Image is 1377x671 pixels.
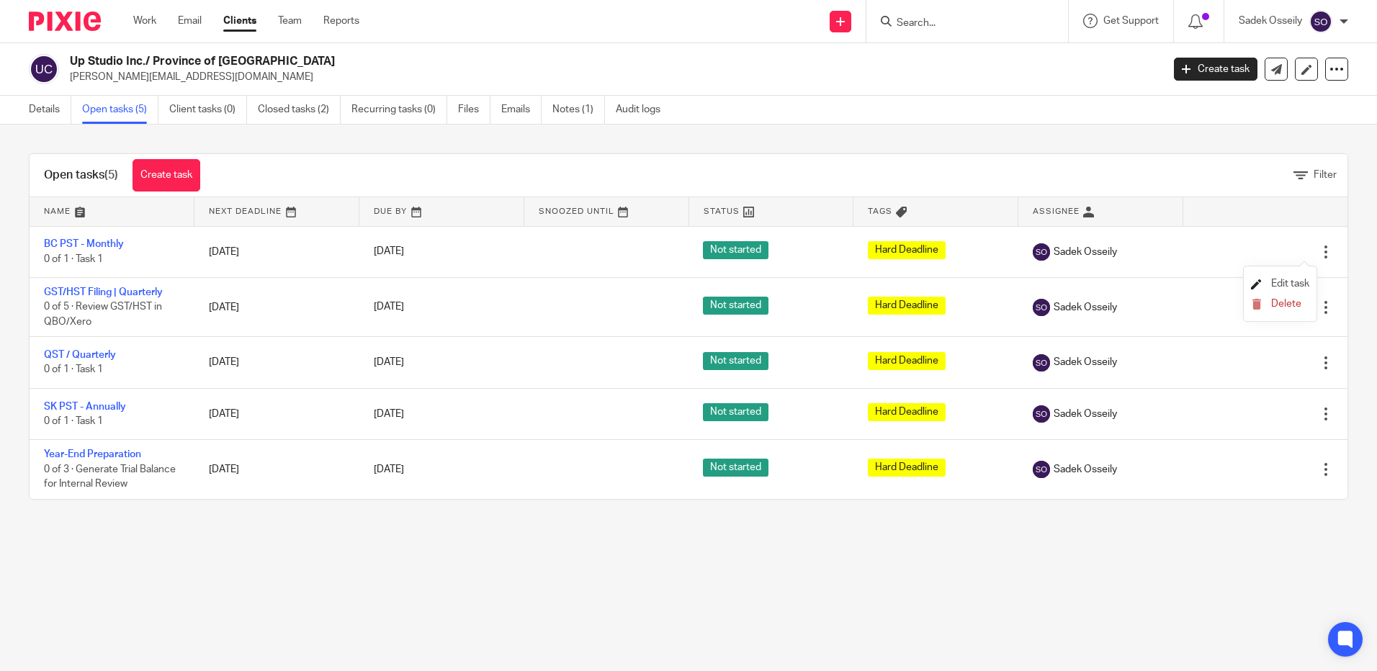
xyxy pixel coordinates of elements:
img: svg%3E [1033,354,1050,371]
a: Clients [223,14,256,28]
a: Work [133,14,156,28]
span: Not started [703,241,768,259]
span: Not started [703,459,768,477]
span: Not started [703,352,768,370]
a: Year-End Preparation [44,449,141,459]
a: Emails [501,96,542,124]
span: Hard Deadline [868,241,946,259]
span: 0 of 3 · Generate Trial Balance for Internal Review [44,464,176,490]
td: [DATE] [194,337,359,388]
a: Team [278,14,302,28]
span: [DATE] [374,464,404,474]
td: [DATE] [194,388,359,439]
p: Sadek Osseily [1239,14,1302,28]
a: GST/HST Filing | Quarterly [44,287,163,297]
span: Delete [1271,299,1301,309]
a: Create task [133,159,200,192]
img: svg%3E [1033,243,1050,261]
span: Hard Deadline [868,403,946,421]
span: 0 of 5 · Review GST/HST in QBO/Xero [44,302,162,328]
span: Get Support [1103,16,1159,26]
td: [DATE] [194,440,359,499]
span: [DATE] [374,247,404,257]
img: svg%3E [1033,405,1050,423]
span: Edit task [1271,279,1309,289]
span: Status [704,207,740,215]
a: BC PST - Monthly [44,239,124,249]
span: [DATE] [374,302,404,312]
span: Tags [868,207,892,215]
h2: Up Studio Inc./ Province of [GEOGRAPHIC_DATA] [70,54,936,69]
td: [DATE] [194,277,359,336]
span: Not started [703,403,768,421]
img: Pixie [29,12,101,31]
a: Create task [1174,58,1257,81]
img: svg%3E [1033,461,1050,478]
span: Hard Deadline [868,352,946,370]
span: 0 of 1 · Task 1 [44,365,103,375]
img: svg%3E [1033,299,1050,316]
a: QST / Quarterly [44,350,116,360]
a: Open tasks (5) [82,96,158,124]
span: Sadek Osseily [1054,407,1117,421]
a: Details [29,96,71,124]
span: Sadek Osseily [1054,245,1117,259]
span: [DATE] [374,358,404,368]
span: Not started [703,297,768,315]
span: Sadek Osseily [1054,462,1117,477]
a: Files [458,96,490,124]
span: Hard Deadline [868,297,946,315]
td: [DATE] [194,226,359,277]
a: Closed tasks (2) [258,96,341,124]
a: Notes (1) [552,96,605,124]
a: Client tasks (0) [169,96,247,124]
input: Search [895,17,1025,30]
img: svg%3E [1309,10,1332,33]
p: [PERSON_NAME][EMAIL_ADDRESS][DOMAIN_NAME] [70,70,1152,84]
span: Hard Deadline [868,459,946,477]
a: Audit logs [616,96,671,124]
span: [DATE] [374,409,404,419]
a: Email [178,14,202,28]
a: Reports [323,14,359,28]
span: Snoozed Until [539,207,614,215]
a: Recurring tasks (0) [351,96,447,124]
span: 0 of 1 · Task 1 [44,416,103,426]
span: Sadek Osseily [1054,355,1117,369]
span: Sadek Osseily [1054,300,1117,315]
a: Edit task [1251,279,1309,289]
img: svg%3E [29,54,59,84]
a: SK PST - Annually [44,402,126,412]
span: 0 of 1 · Task 1 [44,254,103,264]
span: (5) [104,169,118,181]
span: Filter [1314,170,1337,180]
h1: Open tasks [44,168,118,183]
button: Delete [1251,299,1309,310]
